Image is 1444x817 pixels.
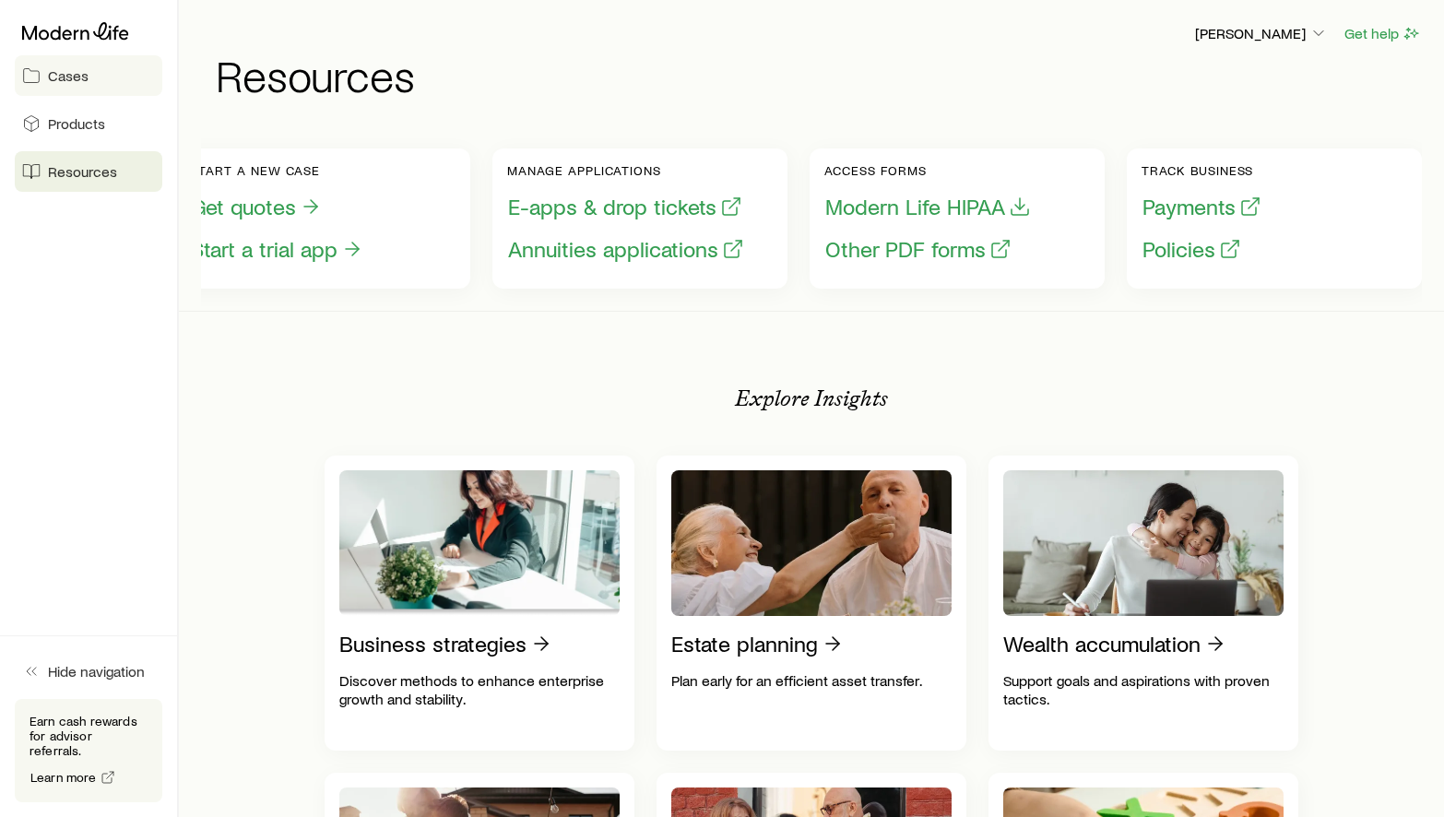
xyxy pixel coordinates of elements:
h1: Resources [216,53,1422,97]
p: Explore Insights [735,385,888,411]
span: Resources [48,162,117,181]
button: Start a trial app [190,235,364,264]
button: [PERSON_NAME] [1194,23,1329,45]
button: Annuities applications [507,235,745,264]
button: Modern Life HIPAA [824,193,1032,221]
img: Wealth accumulation [1003,470,1284,616]
a: Products [15,103,162,144]
button: Other PDF forms [824,235,1012,264]
p: Support goals and aspirations with proven tactics. [1003,671,1284,708]
p: Access forms [824,163,1032,178]
p: Business strategies [339,631,527,657]
p: [PERSON_NAME] [1195,24,1328,42]
a: Business strategiesDiscover methods to enhance enterprise growth and stability. [325,456,634,751]
button: E-apps & drop tickets [507,193,743,221]
a: Resources [15,151,162,192]
p: Earn cash rewards for advisor referrals. [30,714,148,758]
p: Manage applications [507,163,745,178]
p: Estate planning [671,631,818,657]
span: Products [48,114,105,133]
span: Hide navigation [48,662,145,681]
a: Wealth accumulationSupport goals and aspirations with proven tactics. [988,456,1298,751]
span: Cases [48,66,89,85]
span: Learn more [30,771,97,784]
a: Estate planningPlan early for an efficient asset transfer. [657,456,966,751]
button: Get help [1343,23,1422,44]
button: Hide navigation [15,651,162,692]
p: Wealth accumulation [1003,631,1201,657]
button: Policies [1142,235,1242,264]
button: Payments [1142,193,1262,221]
img: Estate planning [671,470,952,616]
p: Discover methods to enhance enterprise growth and stability. [339,671,620,708]
a: Cases [15,55,162,96]
p: Start a new case [190,163,364,178]
div: Earn cash rewards for advisor referrals.Learn more [15,699,162,802]
p: Plan early for an efficient asset transfer. [671,671,952,690]
img: Business strategies [339,470,620,616]
button: Get quotes [190,193,323,221]
p: Track business [1142,163,1262,178]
